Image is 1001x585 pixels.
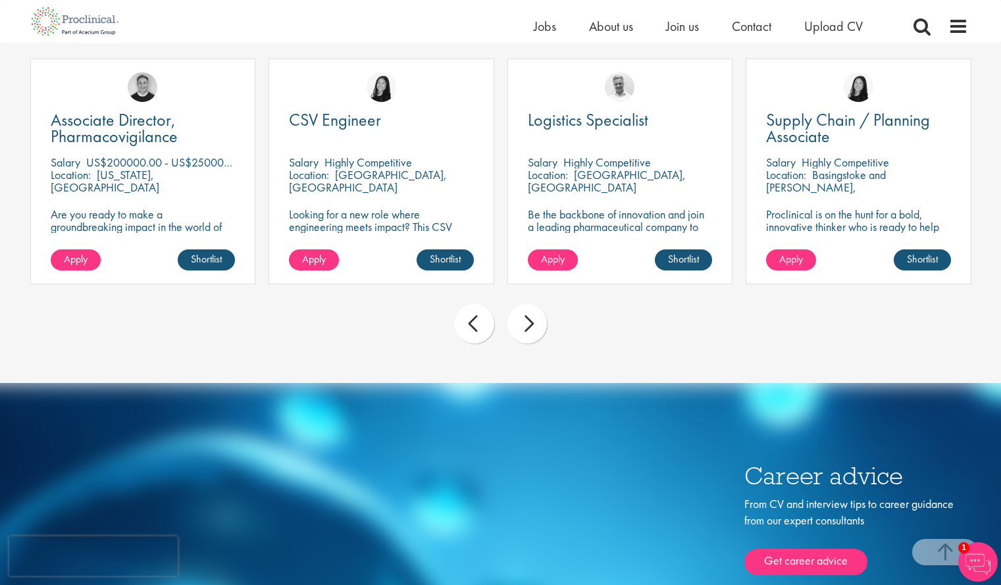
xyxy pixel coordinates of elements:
[417,249,474,270] a: Shortlist
[541,252,565,266] span: Apply
[507,304,547,343] div: next
[766,112,951,145] a: Supply Chain / Planning Associate
[766,208,951,258] p: Proclinical is on the hunt for a bold, innovative thinker who is ready to help push the boundarie...
[528,112,713,128] a: Logistics Specialist
[589,18,633,35] a: About us
[804,18,863,35] a: Upload CV
[563,155,651,170] p: Highly Competitive
[732,18,771,35] a: Contact
[367,72,396,102] img: Numhom Sudsok
[802,155,889,170] p: Highly Competitive
[289,249,339,270] a: Apply
[894,249,951,270] a: Shortlist
[528,208,713,258] p: Be the backbone of innovation and join a leading pharmaceutical company to help keep life-changin...
[958,542,998,582] img: Chatbot
[766,155,796,170] span: Salary
[766,167,886,207] p: Basingstoke and [PERSON_NAME], [GEOGRAPHIC_DATA]
[289,155,319,170] span: Salary
[534,18,556,35] a: Jobs
[528,109,648,131] span: Logistics Specialist
[51,167,159,195] p: [US_STATE], [GEOGRAPHIC_DATA]
[744,463,968,489] h3: Career advice
[655,249,712,270] a: Shortlist
[51,109,178,147] span: Associate Director, Pharmacovigilance
[744,496,968,575] div: From CV and interview tips to career guidance from our expert consultants
[128,72,157,102] img: Bo Forsen
[289,167,447,195] p: [GEOGRAPHIC_DATA], [GEOGRAPHIC_DATA]
[766,109,930,147] span: Supply Chain / Planning Associate
[86,155,296,170] p: US$200000.00 - US$250000.00 per annum
[844,72,873,102] img: Numhom Sudsok
[289,208,474,245] p: Looking for a new role where engineering meets impact? This CSV Engineer role is calling your name!
[64,252,88,266] span: Apply
[744,549,867,575] a: Get career advice
[51,208,236,270] p: Are you ready to make a groundbreaking impact in the world of biotechnology? Join a growing compa...
[528,167,686,195] p: [GEOGRAPHIC_DATA], [GEOGRAPHIC_DATA]
[528,249,578,270] a: Apply
[455,304,494,343] div: prev
[779,252,803,266] span: Apply
[766,249,816,270] a: Apply
[605,72,634,102] img: Joshua Bye
[666,18,699,35] a: Join us
[51,249,101,270] a: Apply
[9,536,178,576] iframe: reCAPTCHA
[289,112,474,128] a: CSV Engineer
[302,252,326,266] span: Apply
[528,167,568,182] span: Location:
[178,249,235,270] a: Shortlist
[324,155,412,170] p: Highly Competitive
[51,155,80,170] span: Salary
[528,155,557,170] span: Salary
[958,542,969,553] span: 1
[51,167,91,182] span: Location:
[289,109,381,131] span: CSV Engineer
[289,167,329,182] span: Location:
[51,112,236,145] a: Associate Director, Pharmacovigilance
[766,167,806,182] span: Location:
